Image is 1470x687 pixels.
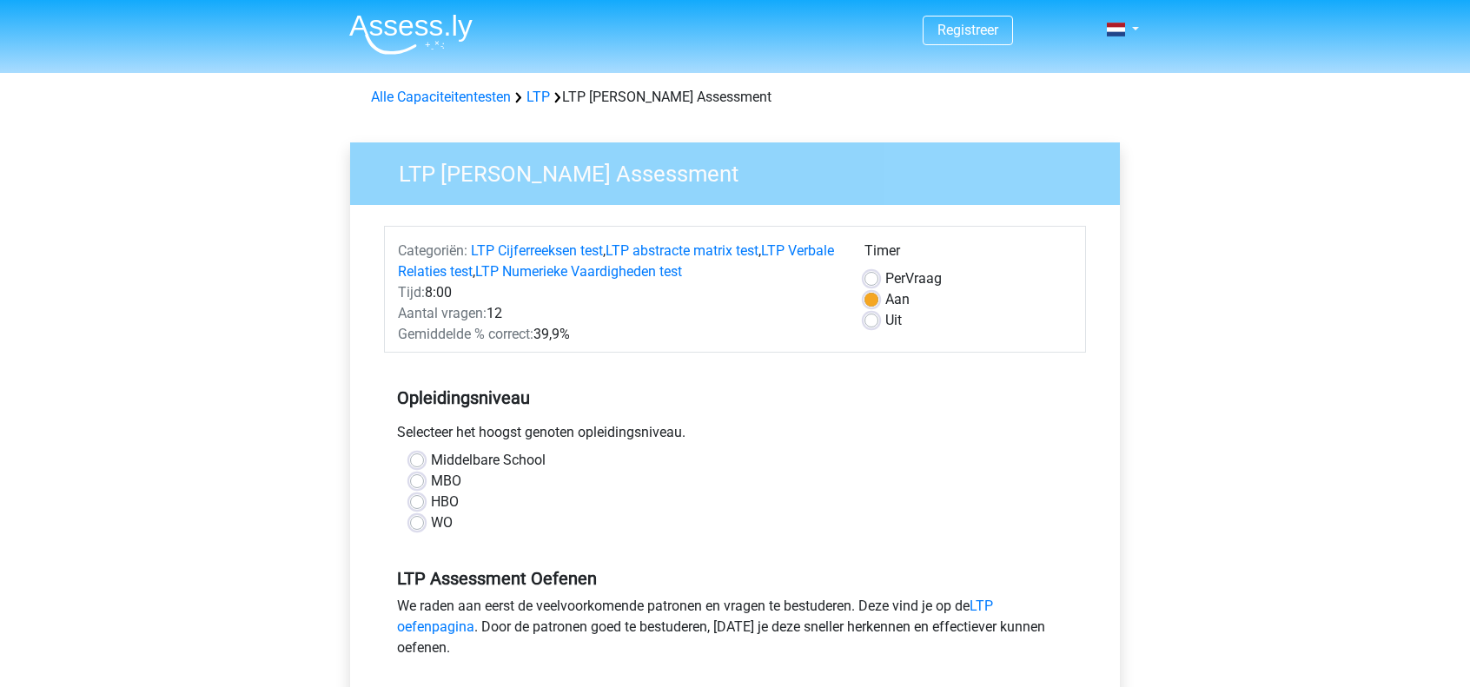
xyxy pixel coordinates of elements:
[385,303,851,324] div: 12
[384,596,1086,665] div: We raden aan eerst de veelvoorkomende patronen en vragen te bestuderen. Deze vind je op de . Door...
[885,289,910,310] label: Aan
[526,89,550,105] a: LTP
[937,22,998,38] a: Registreer
[398,305,487,321] span: Aantal vragen:
[385,324,851,345] div: 39,9%
[885,270,905,287] span: Per
[885,310,902,331] label: Uit
[385,241,851,282] div: , , ,
[398,242,467,259] span: Categoriën:
[431,492,459,512] label: HBO
[864,241,1072,268] div: Timer
[606,242,758,259] a: LTP abstracte matrix test
[385,282,851,303] div: 8:00
[364,87,1106,108] div: LTP [PERSON_NAME] Assessment
[397,380,1073,415] h5: Opleidingsniveau
[349,14,473,55] img: Assessly
[398,284,425,301] span: Tijd:
[398,326,533,342] span: Gemiddelde % correct:
[475,263,682,280] a: LTP Numerieke Vaardigheden test
[397,568,1073,589] h5: LTP Assessment Oefenen
[431,512,453,533] label: WO
[378,154,1107,188] h3: LTP [PERSON_NAME] Assessment
[431,471,461,492] label: MBO
[384,422,1086,450] div: Selecteer het hoogst genoten opleidingsniveau.
[371,89,511,105] a: Alle Capaciteitentesten
[431,450,546,471] label: Middelbare School
[471,242,603,259] a: LTP Cijferreeksen test
[885,268,942,289] label: Vraag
